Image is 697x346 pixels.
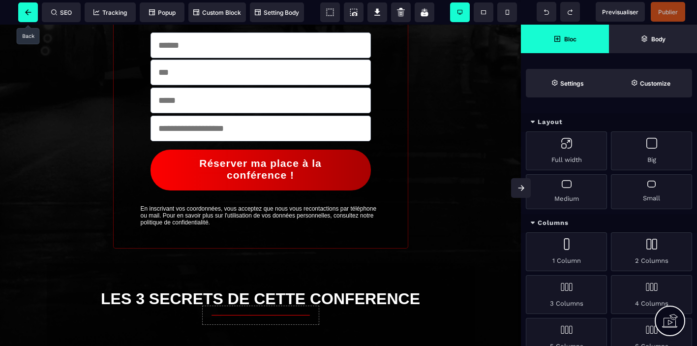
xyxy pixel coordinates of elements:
div: Layout [521,113,697,131]
div: Big [611,131,692,170]
span: View components [320,2,340,22]
span: Publier [658,8,678,16]
strong: Body [651,35,666,43]
strong: Settings [560,80,584,87]
div: 4 Columns [611,275,692,314]
div: Full width [526,131,607,170]
span: Popup [149,9,176,16]
span: Custom Block [193,9,241,16]
h1: LES 3 SECRETS DE CETTE CONFERENCE [47,258,475,290]
span: Tracking [93,9,127,16]
div: Columns [521,214,697,232]
span: Screenshot [344,2,364,22]
div: 1 Column [526,232,607,271]
span: Settings [526,69,609,97]
span: Open Style Manager [609,69,692,97]
span: Open Blocks [521,25,609,53]
div: En inscrivant vos coordonnées, vous acceptez que nous vous recontactions par téléphone ou mail. P... [141,181,381,201]
div: Small [611,174,692,209]
strong: Customize [640,80,670,87]
div: 3 Columns [526,275,607,314]
span: Setting Body [255,9,299,16]
span: Open Layer Manager [609,25,697,53]
span: Preview [596,2,645,22]
span: SEO [51,9,72,16]
div: Medium [526,174,607,209]
span: Previsualiser [602,8,638,16]
button: Réserver ma place à la conférence ! [151,125,371,166]
div: 2 Columns [611,232,692,271]
strong: Bloc [564,35,576,43]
